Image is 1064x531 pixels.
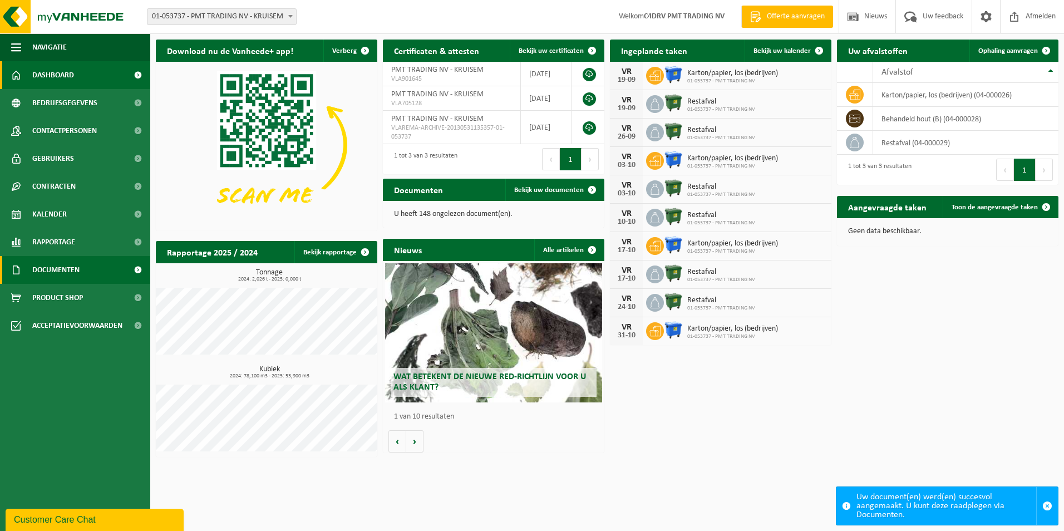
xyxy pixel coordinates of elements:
[32,256,80,284] span: Documenten
[952,204,1038,211] span: Toon de aangevraagde taken
[943,196,1057,218] a: Toon de aangevraagde taken
[156,40,304,61] h2: Download nu de Vanheede+ app!
[615,181,638,190] div: VR
[615,124,638,133] div: VR
[644,12,725,21] strong: C4DRV PMT TRADING NV
[664,235,683,254] img: WB-1100-HPE-BE-01
[385,263,602,402] a: Wat betekent de nieuwe RED-richtlijn voor u als klant?
[505,179,603,201] a: Bekijk uw documenten
[161,269,377,282] h3: Tonnage
[1014,159,1036,181] button: 1
[615,209,638,218] div: VR
[391,124,512,141] span: VLAREMA-ARCHIVE-20130531135357-01-053737
[664,292,683,311] img: WB-1100-HPE-GN-01
[388,430,406,453] button: Vorige
[873,131,1058,155] td: restafval (04-000029)
[514,186,584,194] span: Bekijk uw documenten
[32,117,97,145] span: Contactpersonen
[687,220,755,227] span: 01-053737 - PMT TRADING NV
[32,33,67,61] span: Navigatie
[687,183,755,191] span: Restafval
[687,248,778,255] span: 01-053737 - PMT TRADING NV
[582,148,599,170] button: Next
[615,161,638,169] div: 03-10
[615,323,638,332] div: VR
[383,179,454,200] h2: Documenten
[687,191,755,198] span: 01-053737 - PMT TRADING NV
[615,238,638,247] div: VR
[32,228,75,256] span: Rapportage
[978,47,1038,55] span: Ophaling aanvragen
[687,106,755,113] span: 01-053737 - PMT TRADING NV
[856,487,1036,525] div: Uw document(en) werd(en) succesvol aangemaakt. U kunt deze raadplegen via Documenten.
[837,40,919,61] h2: Uw afvalstoffen
[664,122,683,141] img: WB-1100-HPE-GN-01
[393,372,586,392] span: Wat betekent de nieuwe RED-richtlijn voor u als klant?
[394,210,593,218] p: U heeft 148 ongelezen document(en).
[610,40,698,61] h2: Ingeplande taken
[615,294,638,303] div: VR
[687,333,778,340] span: 01-053737 - PMT TRADING NV
[615,96,638,105] div: VR
[664,179,683,198] img: WB-1100-HPE-GN-01
[615,247,638,254] div: 17-10
[687,163,778,170] span: 01-053737 - PMT TRADING NV
[615,67,638,76] div: VR
[1036,159,1053,181] button: Next
[161,373,377,379] span: 2024: 78,100 m3 - 2025: 53,900 m3
[391,99,512,108] span: VLA705128
[161,366,377,379] h3: Kubiek
[156,62,377,228] img: Download de VHEPlus App
[687,239,778,248] span: Karton/papier, los (bedrijven)
[687,78,778,85] span: 01-053737 - PMT TRADING NV
[615,303,638,311] div: 24-10
[521,111,572,144] td: [DATE]
[615,332,638,340] div: 31-10
[323,40,376,62] button: Verberg
[294,241,376,263] a: Bekijk rapportage
[32,145,74,173] span: Gebruikers
[881,68,913,77] span: Afvalstof
[32,284,83,312] span: Product Shop
[687,211,755,220] span: Restafval
[615,76,638,84] div: 19-09
[32,200,67,228] span: Kalender
[848,228,1047,235] p: Geen data beschikbaar.
[687,135,755,141] span: 01-053737 - PMT TRADING NV
[615,190,638,198] div: 03-10
[332,47,357,55] span: Verberg
[996,159,1014,181] button: Previous
[147,9,296,24] span: 01-053737 - PMT TRADING NV - KRUISEM
[687,277,755,283] span: 01-053737 - PMT TRADING NV
[391,90,484,99] span: PMT TRADING NV - KRUISEM
[687,154,778,163] span: Karton/papier, los (bedrijven)
[383,40,490,61] h2: Certificaten & attesten
[394,413,599,421] p: 1 van 10 resultaten
[560,148,582,170] button: 1
[388,147,457,171] div: 1 tot 3 van 3 resultaten
[873,83,1058,107] td: karton/papier, los (bedrijven) (04-000026)
[32,89,97,117] span: Bedrijfsgegevens
[156,241,269,263] h2: Rapportage 2025 / 2024
[664,94,683,112] img: WB-1100-HPE-GN-01
[687,296,755,305] span: Restafval
[687,324,778,333] span: Karton/papier, los (bedrijven)
[615,153,638,161] div: VR
[406,430,423,453] button: Volgende
[521,62,572,86] td: [DATE]
[615,105,638,112] div: 19-09
[664,65,683,84] img: WB-1100-HPE-BE-01
[664,207,683,226] img: WB-1100-HPE-GN-01
[687,305,755,312] span: 01-053737 - PMT TRADING NV
[687,268,755,277] span: Restafval
[161,277,377,282] span: 2024: 2,026 t - 2025: 0,000 t
[615,218,638,226] div: 10-10
[615,133,638,141] div: 26-09
[32,61,74,89] span: Dashboard
[764,11,827,22] span: Offerte aanvragen
[873,107,1058,131] td: behandeld hout (B) (04-000028)
[687,97,755,106] span: Restafval
[664,150,683,169] img: WB-1100-HPE-BE-01
[510,40,603,62] a: Bekijk uw certificaten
